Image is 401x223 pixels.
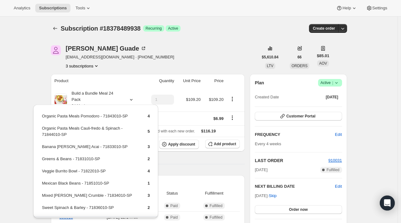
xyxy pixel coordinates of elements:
span: Antonio Guade [51,45,61,55]
span: $116.19 [201,129,216,133]
span: ORDERS [292,64,307,68]
span: Paid [170,215,178,220]
th: Quantity [143,74,176,88]
button: Apply discount [159,140,199,149]
span: 3 [147,193,150,198]
span: [EMAIL_ADDRESS][DOMAIN_NAME] · [PHONE_NUMBER] [66,54,174,60]
span: [DATE] [255,167,268,173]
span: $109.20 [186,97,200,102]
td: Mexican Black Beans - 71851010-SP [41,180,137,191]
button: Customer Portal [255,112,342,121]
button: Product actions [227,96,237,102]
h2: NEXT BILLING DATE [255,183,335,190]
button: Edit [331,130,345,140]
span: Apply discount [168,142,195,147]
th: Price [202,74,225,88]
span: Fulfillment [192,190,236,196]
button: Skip [265,191,280,201]
button: Tools [72,4,95,12]
button: Edit [335,183,342,190]
button: Add product [205,140,240,148]
button: Product actions [66,63,100,69]
button: [DATE] [322,93,342,102]
th: Product [51,74,143,88]
button: 66 [294,53,305,62]
a: 910031 [328,158,342,163]
span: AOV [319,61,327,66]
span: Subscription #18378489938 [61,25,141,32]
span: Created Date [255,94,279,100]
td: Sweet Spinach & Barley - 71836010-SP [41,204,137,216]
span: Recurring [146,26,162,31]
div: Open Intercom Messenger [380,196,395,211]
span: 5 [147,129,150,134]
span: $5,610.84 [262,55,278,60]
button: Analytics [10,4,34,12]
button: Help [332,4,361,12]
span: Status [156,190,188,196]
span: 4 [147,114,150,118]
div: Build a Bundle Meal 24 Pack [67,90,123,109]
button: Settings [362,4,391,12]
th: Unit Price [176,74,202,88]
td: Veggie Burrito Bowl - 71822010-SP [41,168,137,179]
span: Skip [269,193,277,199]
button: Subscriptions [35,4,70,12]
span: LTV [267,64,273,68]
span: Fulfilled [210,203,222,208]
span: Fulfilled [326,167,339,172]
span: $109.20 [209,97,224,102]
div: [PERSON_NAME] Guade [66,45,147,52]
span: Create order [313,26,335,31]
span: Active [168,26,178,31]
span: Paid [170,203,178,208]
button: Create order [309,24,339,33]
span: 2 [147,156,150,161]
span: 2 [147,205,150,210]
span: $6.99 [213,116,224,121]
h2: Plan [255,80,264,86]
span: Analytics [14,6,30,11]
button: $5,610.84 [258,53,282,62]
span: 66 [297,55,302,60]
td: Organic Pasta Meals Cauli-fredo & Spinach - 71844010-SP [41,125,137,143]
h2: LAST ORDER [255,157,328,164]
span: [DATE] · [255,193,277,198]
span: $85.01 [317,53,329,59]
span: Add product [214,141,236,146]
span: 4 [147,169,150,173]
button: Subscriptions [51,24,60,33]
td: Greens & Beans - 71831010-SP [41,156,137,167]
td: Banana [PERSON_NAME] Acai - 71833010-SP [41,143,137,155]
td: Organic Pasta Meals Pomodoro - 71843010-SP [41,113,137,124]
span: Every 4 weeks [255,141,281,146]
span: | [332,80,333,85]
span: [DATE] [326,95,338,100]
button: 910031 [328,157,342,164]
span: Active [321,80,340,86]
h2: FREQUENCY [255,131,335,138]
span: Tools [75,6,85,11]
span: Help [342,6,351,11]
span: Order now [289,207,308,212]
span: Customer Portal [286,114,315,119]
span: Subscriptions [39,6,67,11]
button: Order now [255,205,342,214]
span: Settings [372,6,387,11]
span: 3 [147,144,150,149]
button: Shipping actions [227,114,237,121]
span: Edit [335,131,342,138]
td: Mixed [PERSON_NAME] Crumble - 71834010-SP [41,192,137,204]
span: Fulfilled [210,215,222,220]
span: 1 [147,181,150,186]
